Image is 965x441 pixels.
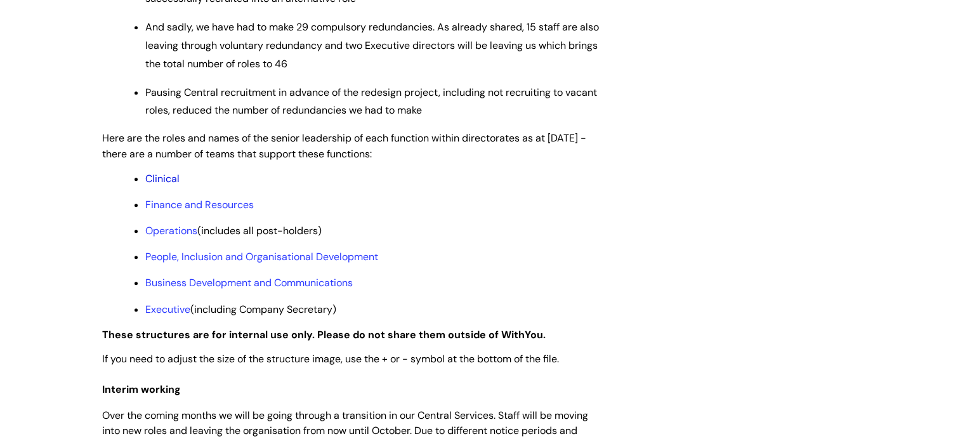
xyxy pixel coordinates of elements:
span: If you need to adjust the size of the structure image, use the + or - symbol at the bottom of the... [102,352,559,365]
a: Clinical [145,172,180,185]
a: Executive [145,303,190,316]
p: Pausing Central recruitment in advance of the redesign project, including not recruiting to vacan... [145,84,603,121]
span: (including Company Secretary) [145,303,336,316]
strong: These structures are for internal use only. Please do not share them outside of WithYou. [102,328,546,341]
span: Interim working [102,383,181,396]
a: Business Development and Communications [145,276,353,289]
a: Operations [145,224,197,237]
a: People, Inclusion and Organisational Development [145,250,378,263]
span: (includes all post-holders) [145,224,322,237]
a: Finance and Resources [145,198,254,211]
span: Here are the roles and names of the senior leadership of each function within directorates as at ... [102,131,586,161]
p: And sadly, we have had to make 29 compulsory redundancies. As already shared, 15 staff are also l... [145,18,603,73]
